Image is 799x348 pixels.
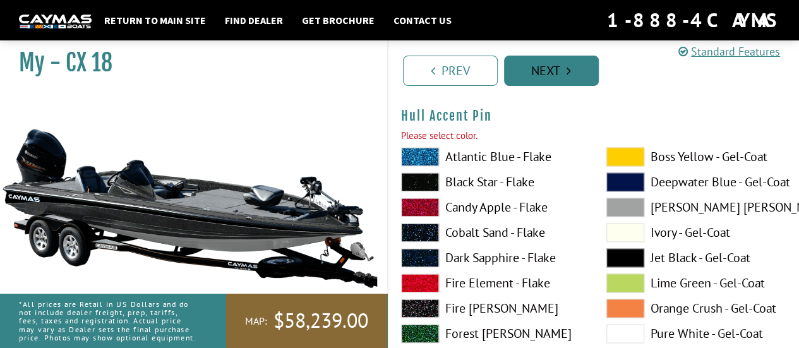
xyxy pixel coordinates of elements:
div: Please select color. [401,129,787,143]
label: Black Star - Flake [401,172,581,191]
label: Orange Crush - Gel-Coat [606,299,786,318]
img: white-logo-c9c8dbefe5ff5ceceb0f0178aa75bf4bb51f6bca0971e226c86eb53dfe498488.png [19,15,92,28]
label: Atlantic Blue - Flake [401,147,581,166]
h1: My - CX 18 [19,49,356,77]
label: Jet Black - Gel-Coat [606,248,786,267]
a: Standard Features [678,44,780,59]
label: Dark Sapphire - Flake [401,248,581,267]
label: Cobalt Sand - Flake [401,223,581,242]
a: Contact Us [387,12,458,28]
label: Boss Yellow - Gel-Coat [606,147,786,166]
a: Return to main site [98,12,212,28]
label: [PERSON_NAME] [PERSON_NAME] - Gel-Coat [606,198,786,217]
span: MAP: [245,315,267,328]
label: Fire [PERSON_NAME] [401,299,581,318]
label: Deepwater Blue - Gel-Coat [606,172,786,191]
a: Next [504,56,599,86]
a: Find Dealer [219,12,289,28]
span: $58,239.00 [273,308,368,334]
h4: Hull Accent Pin [401,108,787,124]
div: 1-888-4CAYMAS [607,6,780,34]
label: Fire Element - Flake [401,273,581,292]
label: Candy Apple - Flake [401,198,581,217]
a: Prev [403,56,498,86]
label: Forest [PERSON_NAME] [401,324,581,343]
a: MAP:$58,239.00 [226,294,387,348]
label: Ivory - Gel-Coat [606,223,786,242]
label: Lime Green - Gel-Coat [606,273,786,292]
a: Get Brochure [296,12,381,28]
label: Pure White - Gel-Coat [606,324,786,343]
p: *All prices are Retail in US Dollars and do not include dealer freight, prep, tariffs, fees, taxe... [19,294,198,348]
